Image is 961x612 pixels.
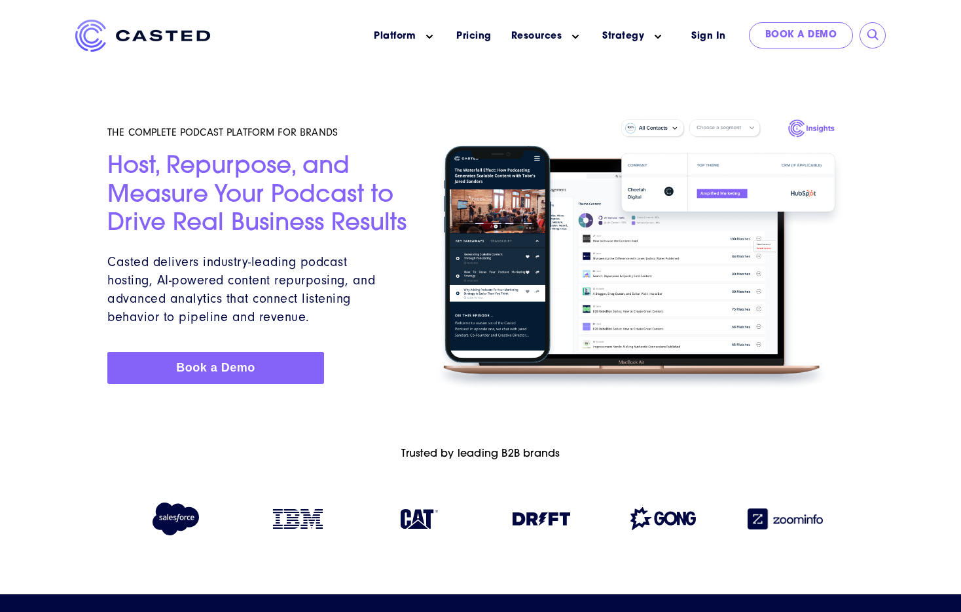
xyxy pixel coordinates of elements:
img: Gong logo [630,507,696,530]
a: Book a Demo [749,22,854,48]
a: Strategy [602,29,644,43]
nav: Main menu [230,20,675,53]
span: Casted delivers industry-leading podcast hosting, AI-powered content repurposing, and advanced an... [107,254,375,324]
h5: THE COMPLETE PODCAST PLATFORM FOR BRANDS [107,126,409,139]
span: Book a Demo [176,361,255,374]
img: Drift logo [513,512,570,526]
img: IBM logo [273,509,323,529]
img: Homepage Hero [425,113,854,397]
img: Salesforce logo [147,503,205,535]
a: Resources [511,29,562,43]
img: Caterpillar logo [401,509,438,529]
h2: Host, Repurpose, and Measure Your Podcast to Drive Real Business Results [107,153,409,239]
h6: Trusted by leading B2B brands [107,448,854,461]
a: Platform [374,29,416,43]
a: Sign In [675,22,742,50]
img: Zoominfo logo [748,508,824,529]
a: Pricing [456,29,492,43]
a: Book a Demo [107,352,324,384]
img: Casted_Logo_Horizontal_FullColor_PUR_BLUE [75,20,210,52]
input: Submit [867,29,880,42]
